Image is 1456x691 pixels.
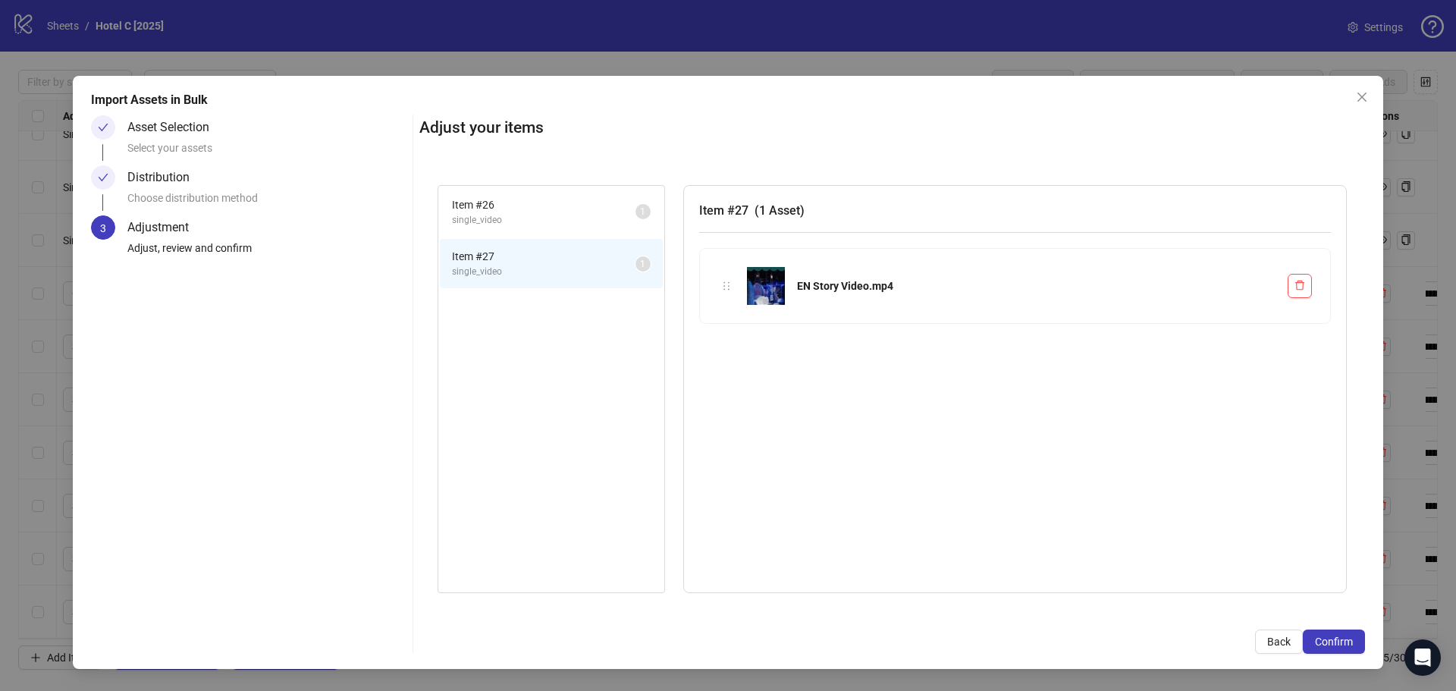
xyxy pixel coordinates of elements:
[1315,636,1353,648] span: Confirm
[452,248,635,265] span: Item # 27
[127,140,406,165] div: Select your assets
[127,190,406,215] div: Choose distribution method
[755,203,805,218] span: ( 1 Asset )
[1288,274,1312,298] button: Delete
[452,213,635,228] span: single_video
[1303,630,1365,654] button: Confirm
[127,240,406,265] div: Adjust, review and confirm
[747,267,785,305] img: EN Story Video.mp4
[797,278,1276,294] div: EN Story Video.mp4
[452,265,635,279] span: single_video
[640,259,645,269] span: 1
[419,115,1365,140] h2: Adjust your items
[127,215,201,240] div: Adjustment
[699,201,1331,220] h3: Item # 27
[1255,630,1303,654] button: Back
[721,281,732,291] span: holder
[1294,280,1305,291] span: delete
[452,196,635,213] span: Item # 26
[1356,91,1368,103] span: close
[127,165,202,190] div: Distribution
[91,91,1365,109] div: Import Assets in Bulk
[635,204,651,219] sup: 1
[718,278,735,294] div: holder
[98,122,108,133] span: check
[1267,636,1291,648] span: Back
[640,206,645,217] span: 1
[100,222,106,234] span: 3
[635,256,651,272] sup: 1
[127,115,221,140] div: Asset Selection
[1404,639,1441,676] div: Open Intercom Messenger
[1350,85,1374,109] button: Close
[98,172,108,183] span: check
